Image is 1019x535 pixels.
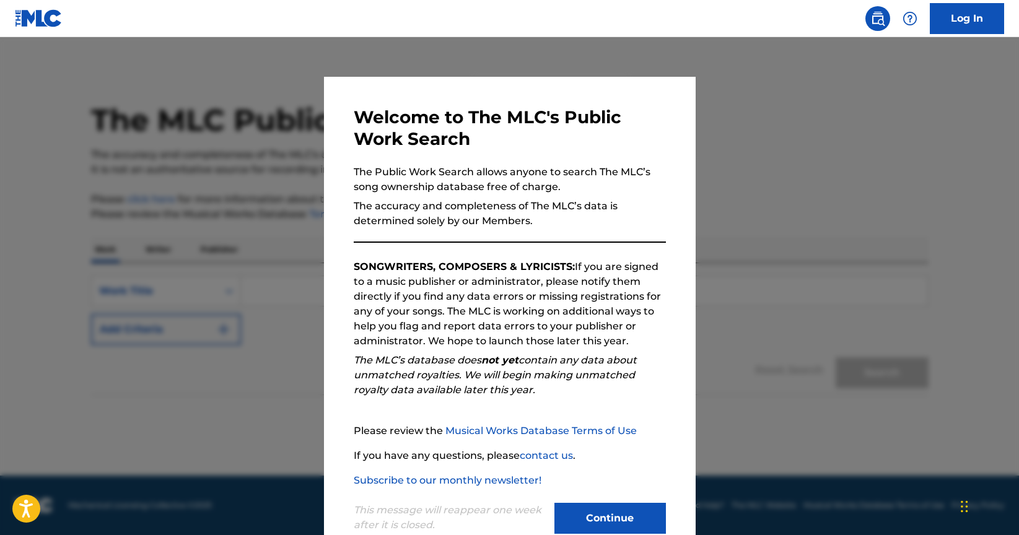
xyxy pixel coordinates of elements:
em: The MLC’s database does contain any data about unmatched royalties. We will begin making unmatche... [354,354,637,396]
p: This message will reappear one week after it is closed. [354,503,547,533]
button: Continue [554,503,666,534]
iframe: Chat Widget [957,476,1019,535]
p: The Public Work Search allows anyone to search The MLC’s song ownership database free of charge. [354,165,666,194]
p: Please review the [354,424,666,438]
strong: SONGWRITERS, COMPOSERS & LYRICISTS: [354,261,575,272]
p: The accuracy and completeness of The MLC’s data is determined solely by our Members. [354,199,666,228]
strong: not yet [481,354,518,366]
img: search [870,11,885,26]
a: Musical Works Database Terms of Use [445,425,637,437]
div: Drag [961,488,968,525]
p: If you have any questions, please . [354,448,666,463]
a: Log In [930,3,1004,34]
p: If you are signed to a music publisher or administrator, please notify them directly if you find ... [354,259,666,349]
div: Help [898,6,922,31]
img: MLC Logo [15,9,63,27]
a: contact us [520,450,573,461]
a: Public Search [865,6,890,31]
h3: Welcome to The MLC's Public Work Search [354,107,666,150]
img: help [903,11,917,26]
a: Subscribe to our monthly newsletter! [354,474,541,486]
